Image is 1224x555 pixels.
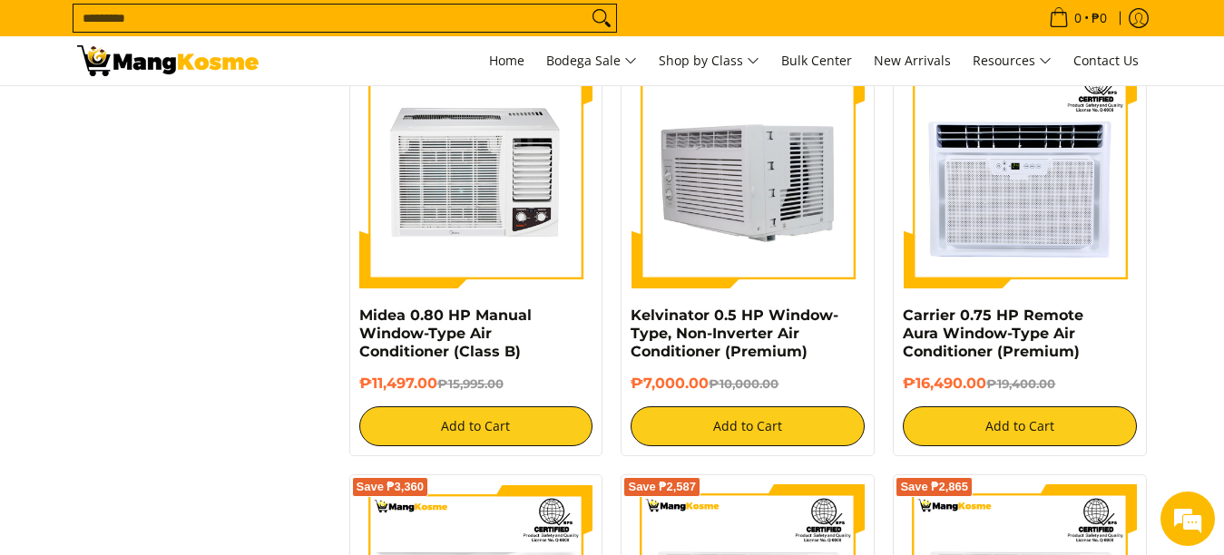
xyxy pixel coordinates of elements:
a: Bodega Sale [537,36,646,85]
h6: ₱11,497.00 [359,375,593,393]
span: Save ₱3,360 [357,482,425,492]
del: ₱19,400.00 [986,376,1055,391]
em: Submit [266,429,329,453]
span: ₱0 [1089,12,1110,24]
a: Resources [964,36,1061,85]
img: Kelvinator 0.5 HP Window-Type, Non-Inverter Air Conditioner (Premium) - 0 [631,55,865,289]
del: ₱10,000.00 [709,376,778,391]
a: Shop by Class [650,36,769,85]
span: Resources [973,50,1052,73]
span: Save ₱2,587 [628,482,696,492]
a: Kelvinator 0.5 HP Window-Type, Non-Inverter Air Conditioner (Premium) [631,307,838,360]
button: Add to Cart [359,406,593,446]
h6: ₱7,000.00 [631,375,865,393]
span: Contact Us [1073,52,1139,69]
div: Leave a message [94,102,305,125]
a: Contact Us [1064,36,1148,85]
span: 0 [1072,12,1084,24]
button: Add to Cart [631,406,865,446]
h6: ₱16,490.00 [903,375,1137,393]
button: Search [587,5,616,32]
span: Home [489,52,524,69]
span: New Arrivals [874,52,951,69]
textarea: Type your message and click 'Submit' [9,365,346,429]
span: We are offline. Please leave us a message. [38,163,317,346]
nav: Main Menu [277,36,1148,85]
img: Bodega Sale Aircon l Mang Kosme: Home Appliances Warehouse Sale [77,45,259,76]
span: Save ₱2,865 [900,482,968,492]
button: Add to Cart [903,406,1137,446]
div: Minimize live chat window [298,9,341,53]
span: Shop by Class [659,50,759,73]
del: ₱15,995.00 [437,376,504,391]
img: Carrier 0.75 HP Remote Aura Window-Type Air Conditioner (Premium) [903,55,1137,289]
span: Bodega Sale [546,50,637,73]
a: Home [480,36,534,85]
span: • [1043,8,1112,28]
a: Midea 0.80 HP Manual Window-Type Air Conditioner (Class B) [359,307,532,360]
span: Bulk Center [781,52,852,69]
a: Carrier 0.75 HP Remote Aura Window-Type Air Conditioner (Premium) [903,307,1083,360]
img: Midea 0.80 HP Manual Window-Type Air Conditioner (Class B) [359,55,593,289]
a: New Arrivals [865,36,960,85]
a: Bulk Center [772,36,861,85]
